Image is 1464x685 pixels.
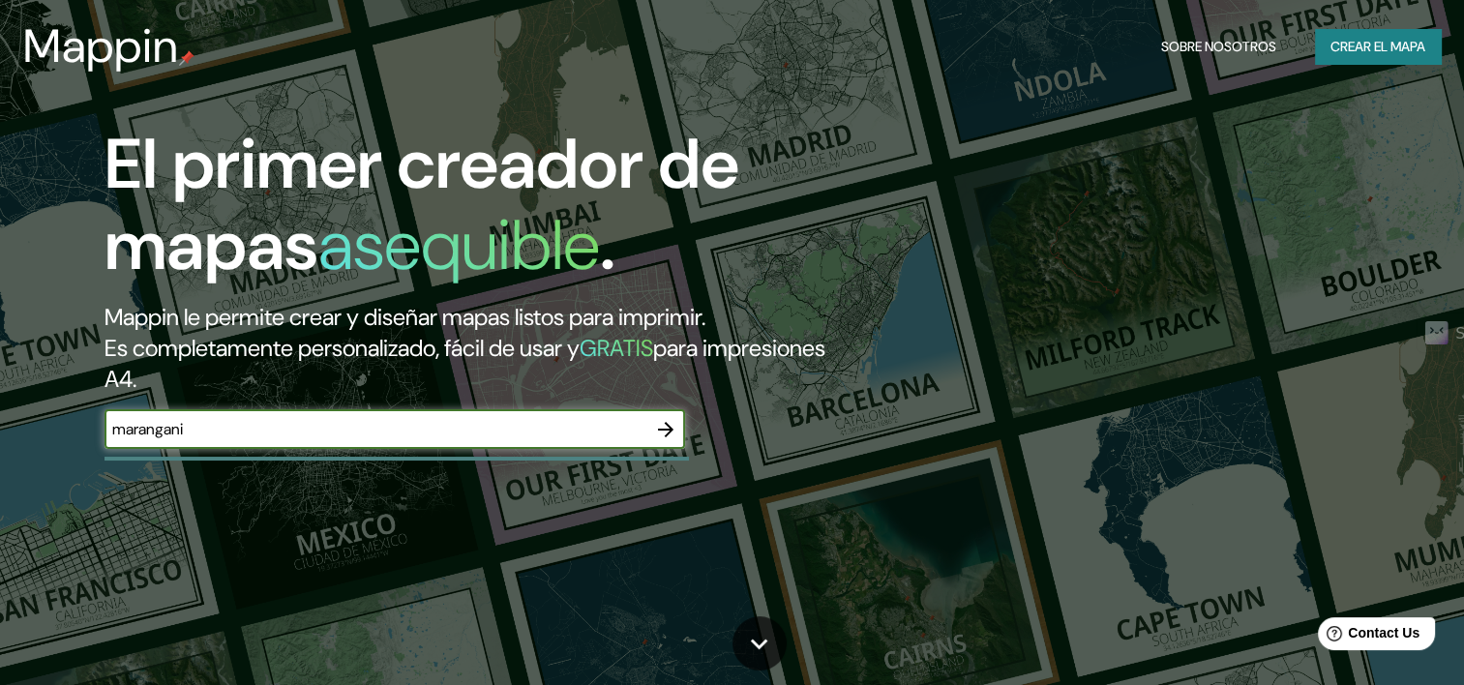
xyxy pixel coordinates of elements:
[179,50,194,66] img: mappin-pin
[105,124,837,302] h1: El primer creador de mapas .
[105,302,837,395] h2: Mappin le permite crear y diseñar mapas listos para imprimir. Es completamente personalizado, fác...
[1153,29,1284,65] button: Sobre nosotros
[318,200,600,290] h1: asequible
[23,19,179,74] h3: Mappin
[1161,35,1276,59] font: Sobre nosotros
[580,333,653,363] h5: GRATIS
[1330,35,1425,59] font: Crear el mapa
[1315,29,1441,65] button: Crear el mapa
[1292,610,1443,664] iframe: Help widget launcher
[105,418,646,440] input: Elige tu lugar favorito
